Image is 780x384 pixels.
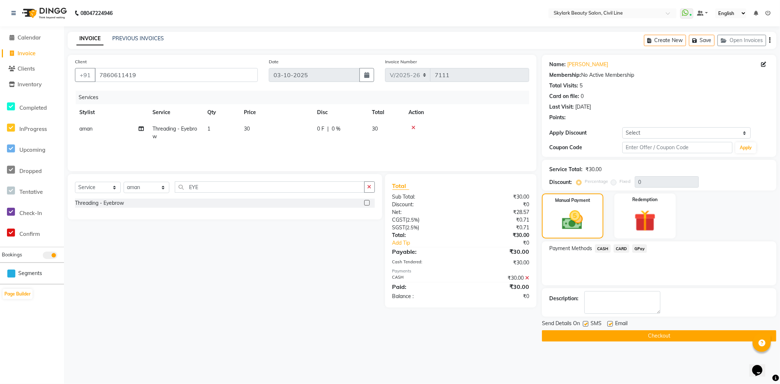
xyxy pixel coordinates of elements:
div: Coupon Code [549,144,622,151]
span: SGST [392,224,406,231]
label: Client [75,59,87,65]
span: InProgress [19,125,47,132]
button: Open Invoices [717,35,766,46]
span: Inventory [18,81,42,88]
label: Date [269,59,279,65]
span: CARD [614,244,629,253]
div: ( ) [387,216,461,224]
div: Discount: [549,178,572,186]
div: Total: [387,231,461,239]
button: Apply [735,142,756,153]
a: Clients [2,65,62,73]
a: Inventory [2,80,62,89]
span: SMS [591,320,602,329]
label: Manual Payment [555,197,590,204]
div: Apply Discount [549,129,622,137]
div: ₹30.00 [461,231,535,239]
span: Total [392,182,409,190]
span: Bookings [2,252,22,257]
div: Name: [549,61,566,68]
span: 1 [207,125,210,132]
div: ₹0.71 [461,224,535,231]
div: Service Total: [549,166,583,173]
span: Calendar [18,34,41,41]
span: 30 [244,125,250,132]
span: Email [615,320,628,329]
span: Segments [18,270,42,277]
div: ₹30.00 [585,166,602,173]
div: Points: [549,114,566,121]
a: [PERSON_NAME] [567,61,608,68]
div: ₹30.00 [461,247,535,256]
span: aman [79,125,93,132]
div: ₹0 [461,293,535,300]
div: ₹30.00 [461,282,535,291]
span: Tentative [19,188,43,195]
div: Card on file: [549,93,579,100]
button: Checkout [542,330,776,342]
div: Last Visit: [549,103,574,111]
th: Total [368,104,404,121]
th: Stylist [75,104,148,121]
span: Upcoming [19,146,45,153]
div: ₹0 [473,239,535,247]
th: Action [404,104,529,121]
span: Dropped [19,167,42,174]
div: ₹28.57 [461,208,535,216]
div: Description: [549,295,579,302]
div: ( ) [387,224,461,231]
th: Price [240,104,313,121]
button: Save [689,35,715,46]
div: Cash Tendered: [387,259,461,267]
button: Page Builder [3,289,33,299]
button: Create New [644,35,686,46]
a: PREVIOUS INVOICES [112,35,164,42]
button: +91 [75,68,95,82]
span: 0 % [332,125,340,133]
img: _cash.svg [555,208,589,232]
span: | [327,125,329,133]
th: Disc [313,104,368,121]
label: Redemption [632,196,657,203]
div: Threading - Eyebrow [75,199,124,207]
b: 08047224946 [80,3,113,23]
div: Payments [392,268,529,274]
div: CASH [387,274,461,282]
div: ₹0 [461,201,535,208]
span: Send Details On [542,320,580,329]
span: Confirm [19,230,40,237]
div: No Active Membership [549,71,769,79]
a: Add Tip [387,239,473,247]
label: Invoice Number [385,59,417,65]
span: 2.5% [407,225,418,230]
span: CASH [595,244,611,253]
th: Qty [203,104,240,121]
a: Calendar [2,34,62,42]
input: Enter Offer / Coupon Code [622,142,732,153]
img: logo [19,3,69,23]
div: [DATE] [575,103,591,111]
img: _gift.svg [628,207,663,234]
div: ₹30.00 [461,259,535,267]
label: Fixed [619,178,630,185]
th: Service [148,104,203,121]
span: GPay [632,244,647,253]
div: Services [76,91,535,104]
a: INVOICE [76,32,103,45]
span: Invoice [18,50,35,57]
div: ₹30.00 [461,193,535,201]
input: Search or Scan [175,181,365,193]
a: Invoice [2,49,62,58]
span: 2.5% [407,217,418,223]
span: Payment Methods [549,245,592,252]
div: Payable: [387,247,461,256]
span: Completed [19,104,47,111]
iframe: chat widget [749,355,773,377]
span: 30 [372,125,378,132]
div: Discount: [387,201,461,208]
span: Clients [18,65,35,72]
div: Paid: [387,282,461,291]
div: Balance : [387,293,461,300]
span: Threading - Eyebrow [152,125,197,140]
span: CGST [392,217,406,223]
